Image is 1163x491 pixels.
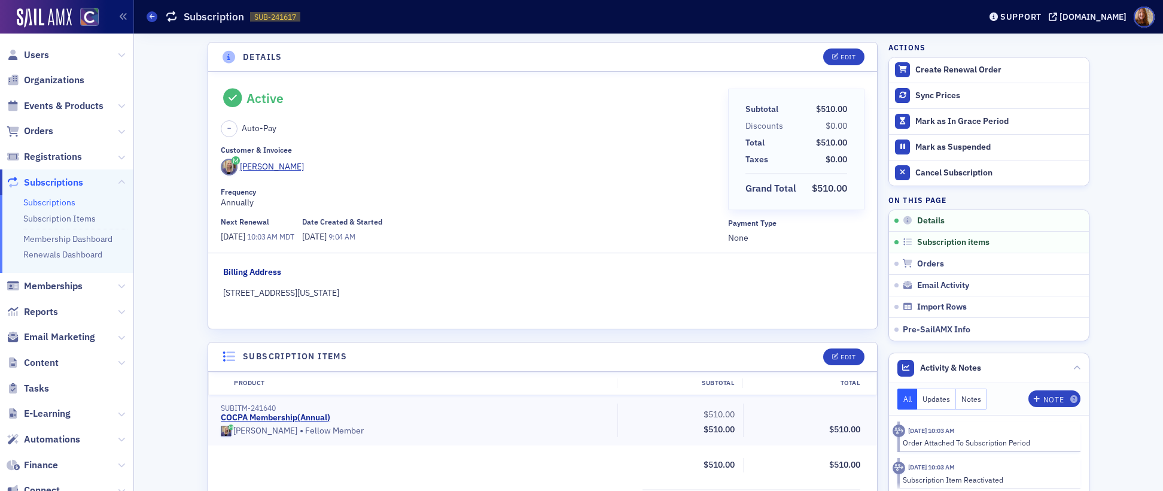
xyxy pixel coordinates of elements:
div: Note [1043,396,1064,403]
span: $510.00 [812,182,847,194]
span: [DATE] [302,231,328,242]
time: 9/18/2025 10:03 AM [908,426,955,435]
span: 9:04 AM [328,232,355,241]
a: Tasks [7,382,49,395]
div: Create Renewal Order [915,65,1083,75]
a: Subscriptions [7,176,83,189]
span: $510.00 [704,409,735,420]
a: COCPA Membership(Annual) [221,413,330,423]
span: – [227,124,231,134]
div: Discounts [745,120,783,132]
span: Events & Products [24,99,103,113]
div: Annually [221,187,719,209]
a: Orders [7,125,53,138]
a: Organizations [7,74,84,87]
span: Subtotal [745,103,783,116]
span: Organizations [24,74,84,87]
a: Email Marketing [7,331,95,344]
h4: Details [243,51,282,63]
a: Registrations [7,150,82,163]
button: Updates [917,389,956,410]
span: Tasks [24,382,49,395]
a: Memberships [7,280,83,293]
span: 10:03 AM [247,232,278,241]
div: Mark as In Grace Period [915,116,1083,127]
span: [DATE] [221,231,247,242]
button: Edit [823,348,864,365]
span: Total [745,137,769,149]
span: Users [24,49,49,62]
span: $510.00 [816,137,847,148]
a: Membership Dashboard [23,234,112,244]
button: Notes [956,389,987,410]
span: Pre-SailAMX Info [903,324,970,335]
div: Subscription Item Reactivated [903,474,1072,485]
span: $0.00 [826,154,847,165]
div: Product [226,378,617,388]
span: Taxes [745,153,772,166]
a: Content [7,356,59,369]
a: View Homepage [72,8,99,28]
a: Reports [7,305,58,319]
div: SUBITM-241640 [221,404,609,413]
h4: On this page [888,195,1089,205]
div: Total [742,378,868,388]
div: Order Attached To Subscription Period [903,437,1072,448]
div: Subtotal [745,103,778,116]
a: E-Learning [7,407,71,420]
div: [DOMAIN_NAME] [1060,11,1127,22]
a: Renewals Dashboard [23,249,102,260]
div: Mark as Suspended [915,142,1083,153]
button: [DOMAIN_NAME] [1049,13,1131,21]
span: Import Rows [917,302,967,313]
a: Events & Products [7,99,103,113]
div: Next Renewal [221,217,269,226]
span: Content [24,356,59,369]
div: Fellow Member [221,425,609,437]
span: Email Marketing [24,331,95,344]
div: Frequency [221,187,256,196]
span: Activity & Notes [920,362,981,374]
div: Sync Prices [915,90,1083,101]
span: $510.00 [829,424,860,435]
img: SailAMX [17,8,72,28]
button: Create Renewal Order [889,57,1089,83]
span: Finance [24,459,58,472]
span: Profile [1134,7,1155,28]
div: Edit [841,354,855,360]
span: Orders [917,259,944,269]
span: Orders [24,125,53,138]
button: Note [1028,390,1080,407]
div: Activity [893,462,905,474]
span: Subscriptions [24,176,83,189]
button: Mark as In Grace Period [889,108,1089,134]
span: $510.00 [704,424,735,435]
div: Edit [841,54,855,60]
div: Taxes [745,153,768,166]
span: Email Activity [917,280,969,291]
div: Active [246,90,284,106]
button: Sync Prices [889,83,1089,108]
a: [PERSON_NAME] [221,159,304,175]
span: Memberships [24,280,83,293]
time: 9/18/2025 10:03 AM [908,463,955,471]
a: Subscriptions [23,197,75,208]
span: $510.00 [704,459,735,470]
button: Edit [823,49,864,65]
span: Registrations [24,150,82,163]
div: Customer & Invoicee [221,146,292,154]
div: Payment Type [728,219,777,228]
span: $510.00 [829,459,860,470]
img: SailAMX [80,8,99,26]
div: Cancel Subscription [915,168,1083,178]
button: All [897,389,918,410]
span: Auto-Pay [242,122,276,135]
div: Grand Total [745,181,796,196]
span: SUB-241617 [254,12,296,22]
a: Automations [7,433,80,446]
div: Total [745,137,765,149]
span: Subscription items [917,237,990,248]
div: Subtotal [617,378,742,388]
span: MDT [278,232,294,241]
a: Subscription Items [23,213,96,224]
